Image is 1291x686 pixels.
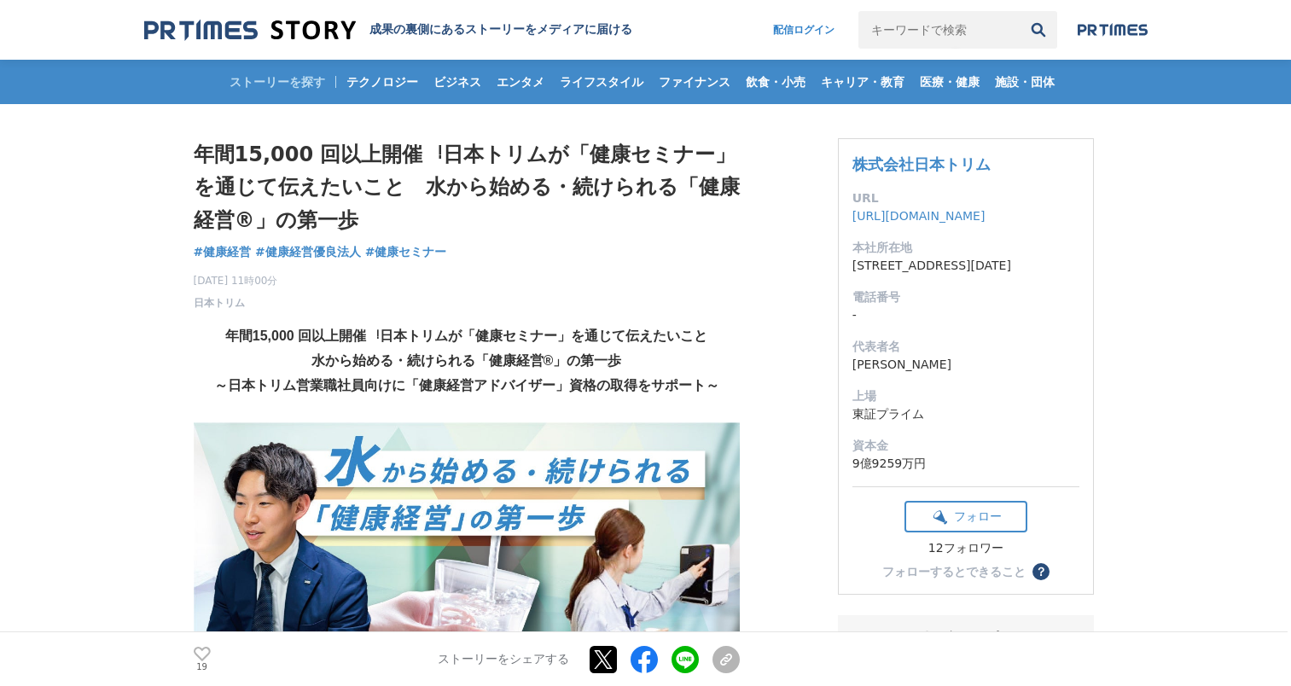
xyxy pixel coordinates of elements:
[194,243,252,261] a: #健康経営
[490,60,551,104] a: エンタメ
[652,74,737,90] span: ファイナンス
[852,155,991,173] a: 株式会社日本トリム
[988,60,1061,104] a: 施設・団体
[913,60,986,104] a: 医療・健康
[904,541,1027,556] div: 12フォロワー
[365,243,447,261] a: #健康セミナー
[427,74,488,90] span: ビジネス
[194,244,252,259] span: #健康経営
[255,243,361,261] a: #健康経営優良法人
[988,74,1061,90] span: 施設・団体
[1035,566,1047,578] span: ？
[852,338,1079,356] dt: 代表者名
[882,566,1026,578] div: フォローするとできること
[852,209,986,223] a: [URL][DOMAIN_NAME]
[1078,23,1148,37] img: prtimes
[814,74,911,90] span: キャリア・教育
[913,74,986,90] span: 医療・健康
[144,19,356,42] img: 成果の裏側にあるストーリーをメディアに届ける
[255,244,361,259] span: #健康経営優良法人
[739,60,812,104] a: 飲食・小売
[852,356,1079,374] dd: [PERSON_NAME]
[225,328,707,343] strong: 年間15,000 回以上開催︕⽇本トリムが「健康セミナー」を通じて伝えたいこと
[365,244,447,259] span: #健康セミナー
[214,378,719,392] strong: ～⽇本トリム営業職社員向けに「健康経営アドバイザー」資格の取得をサポート～
[852,257,1079,275] dd: [STREET_ADDRESS][DATE]
[852,455,1079,473] dd: 9億9259万円
[553,74,650,90] span: ライフスタイル
[194,663,211,671] p: 19
[904,501,1027,532] button: フォロー
[194,138,740,236] h1: 年間15,000 回以上開催︕⽇本トリムが「健康セミナー」を通じて伝えたいこと ⽔から始める・続けられる「健康経営®」の第⼀歩
[490,74,551,90] span: エンタメ
[1032,563,1050,580] button: ？
[144,19,632,42] a: 成果の裏側にあるストーリーをメディアに届ける 成果の裏側にあるストーリーをメディアに届ける
[852,306,1079,324] dd: -
[852,189,1079,207] dt: URL
[852,387,1079,405] dt: 上場
[311,353,622,368] strong: ⽔から始める・続けられる「健康経営®」の第⼀歩
[852,405,1079,423] dd: 東証プライム
[852,239,1079,257] dt: 本社所在地
[340,74,425,90] span: テクノロジー
[852,437,1079,455] dt: 資本金
[369,22,632,38] h2: 成果の裏側にあるストーリーをメディアに届ける
[814,60,911,104] a: キャリア・教育
[739,74,812,90] span: 飲食・小売
[553,60,650,104] a: ライフスタイル
[427,60,488,104] a: ビジネス
[438,652,569,667] p: ストーリーをシェアする
[852,288,1079,306] dt: 電話番号
[756,11,852,49] a: 配信ログイン
[652,60,737,104] a: ファイナンス
[1020,11,1057,49] button: 検索
[852,629,1080,649] div: メディア問い合わせ先
[194,273,278,288] span: [DATE] 11時00分
[858,11,1020,49] input: キーワードで検索
[340,60,425,104] a: テクノロジー
[194,295,245,311] a: 日本トリム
